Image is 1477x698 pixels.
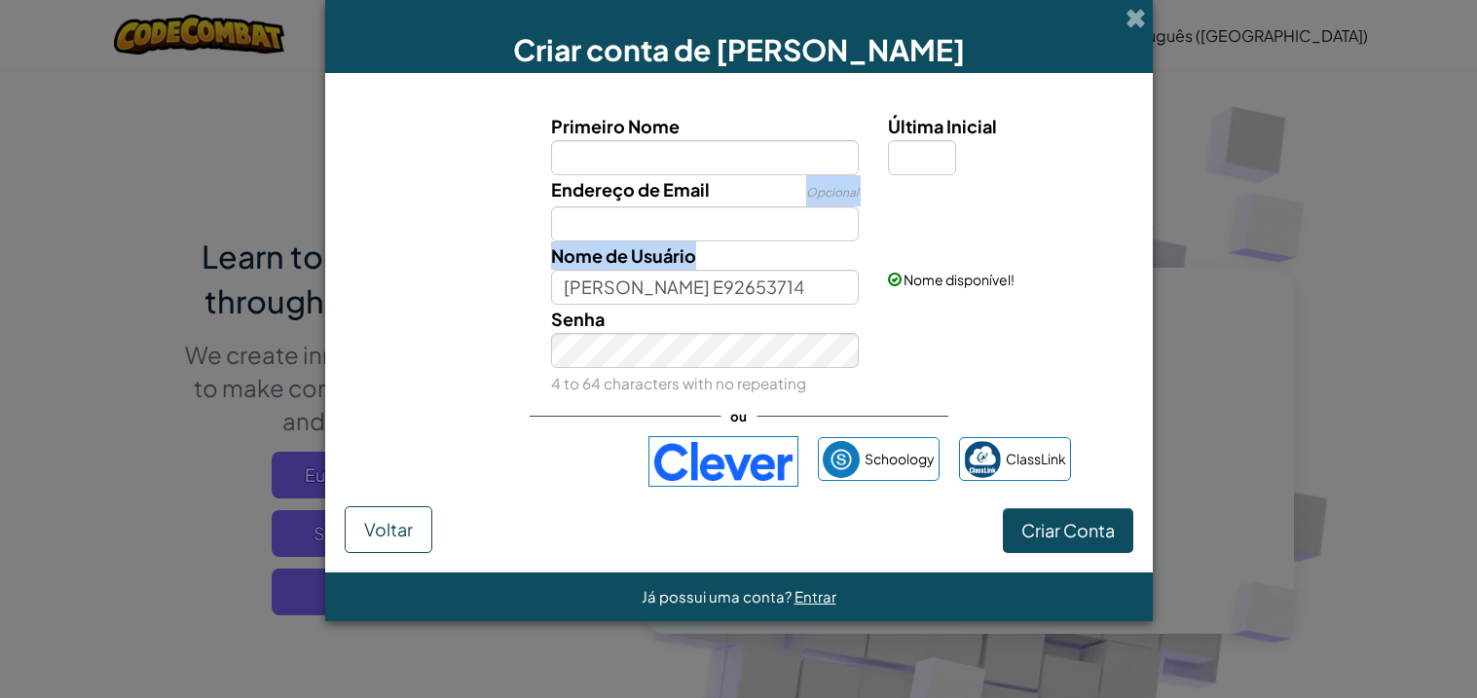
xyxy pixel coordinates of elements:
[1021,519,1115,541] span: Criar Conta
[364,518,413,540] span: Voltar
[642,587,794,606] span: Já possui uma conta?
[964,441,1001,478] img: classlink-logo-small.png
[513,31,965,68] span: Criar conta de [PERSON_NAME]
[551,308,605,330] span: Senha
[1003,508,1133,553] button: Criar Conta
[806,185,859,200] span: Opcional
[551,178,710,201] span: Endereço de Email
[396,440,639,483] iframe: Botão "Fazer login com o Google"
[794,587,836,606] a: Entrar
[551,115,680,137] span: Primeiro Nome
[720,402,757,430] span: ou
[865,445,935,473] span: Schoology
[345,506,432,553] button: Voltar
[888,115,997,137] span: Última Inicial
[551,374,806,392] small: 4 to 64 characters with no repeating
[904,271,1015,288] span: Nome disponível!
[1006,445,1066,473] span: ClassLink
[551,244,696,267] span: Nome de Usuário
[823,441,860,478] img: schoology.png
[648,436,798,487] img: clever-logo-blue.png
